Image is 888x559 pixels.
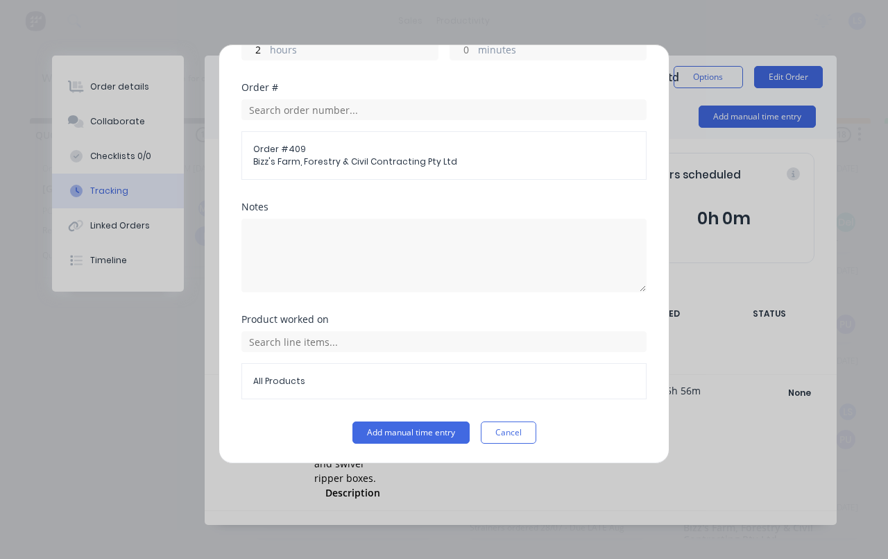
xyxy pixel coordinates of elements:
[241,331,647,352] input: Search line items...
[241,315,647,324] div: Product worked on
[241,83,647,92] div: Order #
[352,422,470,444] button: Add manual time entry
[253,143,635,156] span: Order # 409
[253,375,635,387] span: All Products
[270,42,438,60] label: hours
[242,39,266,60] input: 0
[253,156,635,168] span: Bizz's Farm, Forestry & Civil Contracting Pty Ltd
[241,202,647,212] div: Notes
[450,39,475,60] input: 0
[478,42,646,60] label: minutes
[481,422,536,444] button: Cancel
[241,99,647,120] input: Search order number...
